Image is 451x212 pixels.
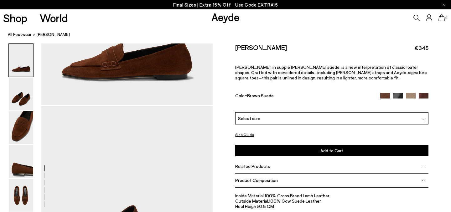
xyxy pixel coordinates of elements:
[8,26,451,43] nav: breadcrumb
[235,204,428,209] li: 0.8 CM
[9,111,33,144] img: Alfie Suede Loafers - Image 3
[235,131,254,139] button: Size Guide
[235,193,265,198] span: Inside Material:
[9,145,33,178] img: Alfie Suede Loafers - Image 4
[320,148,344,153] span: Add to Cart
[235,198,269,204] span: Outside Material:
[238,115,260,122] span: Select size
[37,31,70,38] span: [PERSON_NAME]
[247,93,274,98] span: Brown Suede
[235,93,374,100] div: Color:
[422,118,426,121] img: svg%3E
[422,179,425,182] img: svg%3E
[173,1,278,9] p: Final Sizes | Extra 15% Off
[235,198,428,204] li: 100% Cow Suede Leather
[235,43,287,51] h2: [PERSON_NAME]
[235,2,278,8] span: Navigate to /collections/ss25-final-sizes
[9,44,33,77] img: Alfie Suede Loafers - Image 1
[445,16,448,20] span: 0
[235,178,278,183] span: Product Composition
[3,13,27,23] a: Shop
[235,204,259,209] span: Heel Height:
[40,13,68,23] a: World
[422,165,425,168] img: svg%3E
[9,179,33,212] img: Alfie Suede Loafers - Image 5
[8,31,32,38] a: All Footwear
[414,44,428,52] span: €345
[235,193,428,198] li: 100% Cross Breed Lamb Leather
[211,10,240,23] a: Aeyde
[235,164,270,169] span: Related Products
[235,145,428,156] button: Add to Cart
[235,64,427,80] span: [PERSON_NAME], in supple [PERSON_NAME] suede, is a new interpretation of classic loafer shapes. C...
[9,78,33,110] img: Alfie Suede Loafers - Image 2
[438,14,445,21] a: 0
